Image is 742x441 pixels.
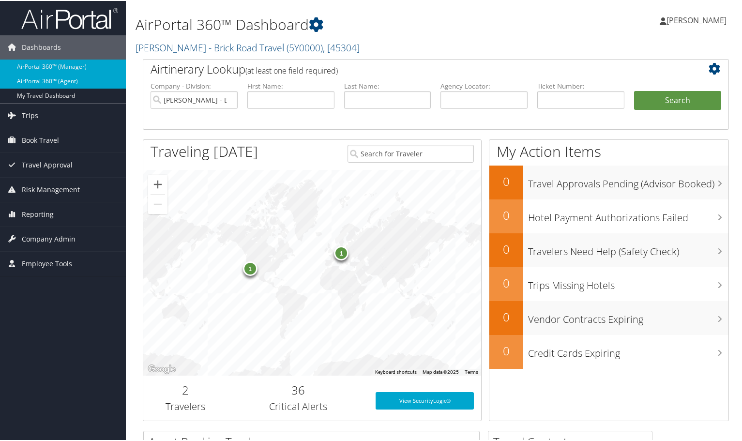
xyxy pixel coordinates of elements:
[146,362,178,375] img: Google
[323,40,360,53] span: , [ 45304 ]
[136,14,536,34] h1: AirPortal 360™ Dashboard
[528,307,728,325] h3: Vendor Contracts Expiring
[235,399,362,412] h3: Critical Alerts
[22,152,73,176] span: Travel Approval
[22,177,80,201] span: Risk Management
[151,381,221,397] h2: 2
[489,266,728,300] a: 0Trips Missing Hotels
[375,368,417,375] button: Keyboard shortcuts
[151,140,258,161] h1: Traveling [DATE]
[334,245,348,259] div: 1
[489,198,728,232] a: 0Hotel Payment Authorizations Failed
[537,80,624,90] label: Ticket Number:
[528,273,728,291] h3: Trips Missing Hotels
[151,399,221,412] h3: Travelers
[22,201,54,226] span: Reporting
[465,368,478,374] a: Terms (opens in new tab)
[489,172,523,189] h2: 0
[528,239,728,258] h3: Travelers Need Help (Safety Check)
[344,80,431,90] label: Last Name:
[489,274,523,290] h2: 0
[247,80,334,90] label: First Name:
[151,60,672,76] h2: Airtinerary Lookup
[243,260,257,274] div: 1
[376,391,474,409] a: View SecurityLogic®
[146,362,178,375] a: Open this area in Google Maps (opens a new window)
[151,80,238,90] label: Company - Division:
[21,6,118,29] img: airportal-logo.png
[136,40,360,53] a: [PERSON_NAME] - Brick Road Travel
[489,232,728,266] a: 0Travelers Need Help (Safety Check)
[22,103,38,127] span: Trips
[634,90,721,109] button: Search
[489,240,523,257] h2: 0
[235,381,362,397] h2: 36
[22,34,61,59] span: Dashboards
[287,40,323,53] span: ( 5Y0000 )
[660,5,736,34] a: [PERSON_NAME]
[489,165,728,198] a: 0Travel Approvals Pending (Advisor Booked)
[489,308,523,324] h2: 0
[489,206,523,223] h2: 0
[489,140,728,161] h1: My Action Items
[22,226,76,250] span: Company Admin
[245,64,338,75] span: (at least one field required)
[666,14,727,25] span: [PERSON_NAME]
[528,171,728,190] h3: Travel Approvals Pending (Advisor Booked)
[348,144,474,162] input: Search for Traveler
[489,342,523,358] h2: 0
[148,174,167,193] button: Zoom in
[528,205,728,224] h3: Hotel Payment Authorizations Failed
[440,80,528,90] label: Agency Locator:
[148,194,167,213] button: Zoom out
[489,300,728,334] a: 0Vendor Contracts Expiring
[22,127,59,152] span: Book Travel
[423,368,459,374] span: Map data ©2025
[22,251,72,275] span: Employee Tools
[528,341,728,359] h3: Credit Cards Expiring
[489,334,728,368] a: 0Credit Cards Expiring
